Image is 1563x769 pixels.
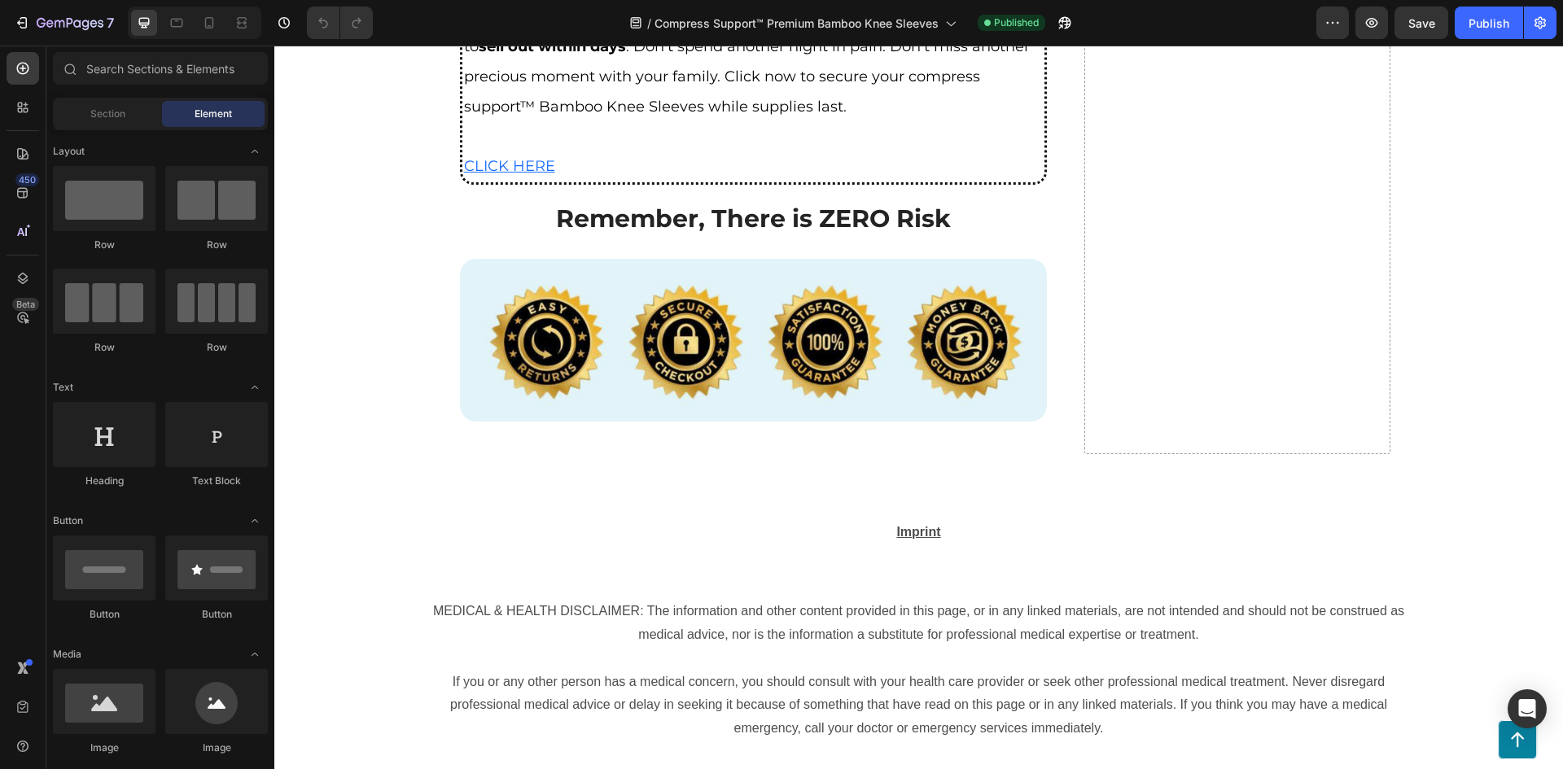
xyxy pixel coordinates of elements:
[165,474,268,488] div: Text Block
[242,641,268,667] span: Toggle open
[53,238,155,252] div: Row
[53,340,155,355] div: Row
[107,13,114,33] p: 7
[53,52,268,85] input: Search Sections & Elements
[53,607,155,622] div: Button
[647,15,651,32] span: /
[622,479,666,493] a: Imprint
[1408,16,1435,30] span: Save
[12,298,39,311] div: Beta
[53,474,155,488] div: Heading
[53,380,73,395] span: Text
[282,158,676,188] strong: Remember, There is ZERO Risk
[190,110,281,129] a: CLICK HERE
[994,15,1039,30] span: Published
[242,508,268,534] span: Toggle open
[7,7,121,39] button: 7
[165,607,268,622] div: Button
[186,213,773,376] img: gempages_585706145344127683-bbbdf14f-19d1-4f61-bca8-96b8fef4fb88.jpg
[15,173,39,186] div: 450
[53,513,83,528] span: Button
[655,15,939,32] span: Compress Support™ Premium Bamboo Knee Sleeves
[1394,7,1448,39] button: Save
[1508,689,1547,728] div: Open Intercom Messenger
[53,144,85,159] span: Layout
[165,340,268,355] div: Row
[158,554,1132,695] p: MEDICAL & HEALTH DISCLAIMER: The information and other content provided in this page, or in any l...
[53,647,81,662] span: Media
[190,111,281,129] u: CLICK HERE
[1469,15,1509,32] div: Publish
[1455,7,1523,39] button: Publish
[165,741,268,755] div: Image
[242,374,268,400] span: Toggle open
[307,7,373,39] div: Undo/Redo
[90,107,125,121] span: Section
[274,46,1563,769] iframe: Design area
[165,238,268,252] div: Row
[242,138,268,164] span: Toggle open
[195,107,232,121] span: Element
[53,741,155,755] div: Image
